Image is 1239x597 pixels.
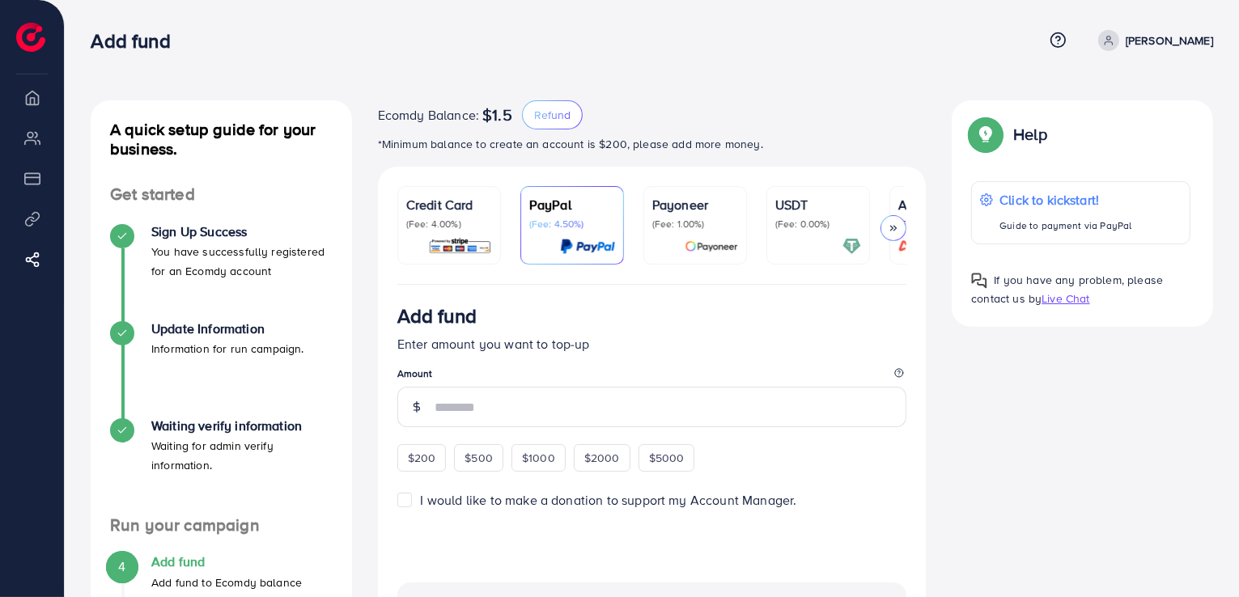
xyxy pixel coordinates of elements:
span: Refund [534,107,571,123]
p: PayPal [529,195,615,214]
h3: Add fund [91,29,183,53]
p: Enter amount you want to top-up [397,334,907,354]
img: Popup guide [971,273,987,289]
li: Waiting verify information [91,418,352,515]
span: $5000 [649,450,685,466]
img: card [560,237,615,256]
span: $1.5 [482,105,512,125]
h4: Run your campaign [91,515,352,536]
h4: A quick setup guide for your business. [91,120,352,159]
img: card [428,237,492,256]
p: [PERSON_NAME] [1126,31,1213,50]
p: Guide to payment via PayPal [999,216,1131,235]
h4: Get started [91,184,352,205]
li: Sign Up Success [91,224,352,321]
img: card [842,237,861,256]
p: Payoneer [652,195,738,214]
p: USDT [775,195,861,214]
span: $2000 [584,450,620,466]
span: Ecomdy Balance: [378,105,479,125]
span: $500 [465,450,493,466]
h4: Add fund [151,554,302,569]
p: (Fee: 1.00%) [652,218,738,231]
a: [PERSON_NAME] [1092,30,1213,51]
h4: Waiting verify information [151,418,333,434]
span: 4 [118,557,125,576]
p: You have successfully registered for an Ecomdy account [151,242,333,281]
p: Waiting for admin verify information. [151,436,333,475]
span: $1000 [522,450,555,466]
p: Click to kickstart! [999,190,1131,210]
p: (Fee: 4.00%) [406,218,492,231]
p: Information for run campaign. [151,339,304,358]
p: Help [1013,125,1047,144]
img: card [685,237,738,256]
p: (Fee: 4.50%) [529,218,615,231]
img: Popup guide [971,120,1000,149]
span: Live Chat [1042,290,1089,307]
p: Airwallex [898,195,984,214]
p: Add fund to Ecomdy balance [151,573,302,592]
h3: Add fund [397,304,477,328]
img: card [893,237,984,256]
p: *Minimum balance to create an account is $200, please add more money. [378,134,927,154]
img: logo [16,23,45,52]
button: Refund [522,100,583,129]
h4: Sign Up Success [151,224,333,239]
li: Update Information [91,321,352,418]
span: I would like to make a donation to support my Account Manager. [421,491,797,509]
h4: Update Information [151,321,304,337]
span: $200 [408,450,436,466]
p: (Fee: 0.00%) [775,218,861,231]
p: Credit Card [406,195,492,214]
legend: Amount [397,366,907,387]
span: If you have any problem, please contact us by [971,272,1163,307]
